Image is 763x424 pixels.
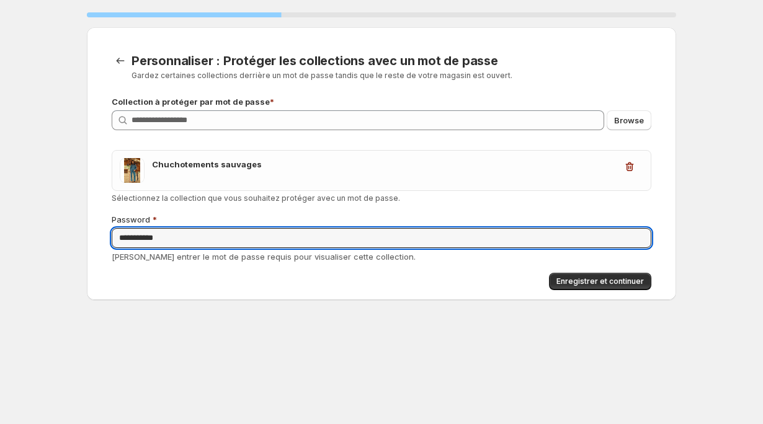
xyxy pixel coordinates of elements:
h3: Chuchotements sauvages [152,158,616,170]
button: Enregistrer et continuer [549,273,651,290]
p: Sélectionnez la collection que vous souhaitez protéger avec un mot de passe. [112,193,651,203]
button: Browse [607,110,651,130]
button: Back to templates [112,52,129,69]
p: Collection à protéger par mot de passe [112,95,651,108]
span: Password [112,214,150,224]
span: Browse [614,114,644,126]
span: [PERSON_NAME] entrer le mot de passe requis pour visualiser cette collection. [112,252,416,262]
span: Personnaliser : Protéger les collections avec un mot de passe [132,53,498,68]
p: Gardez certaines collections derrière un mot de passe tandis que le reste de votre magasin est ou... [132,71,577,81]
span: Enregistrer et continuer [556,276,644,286]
